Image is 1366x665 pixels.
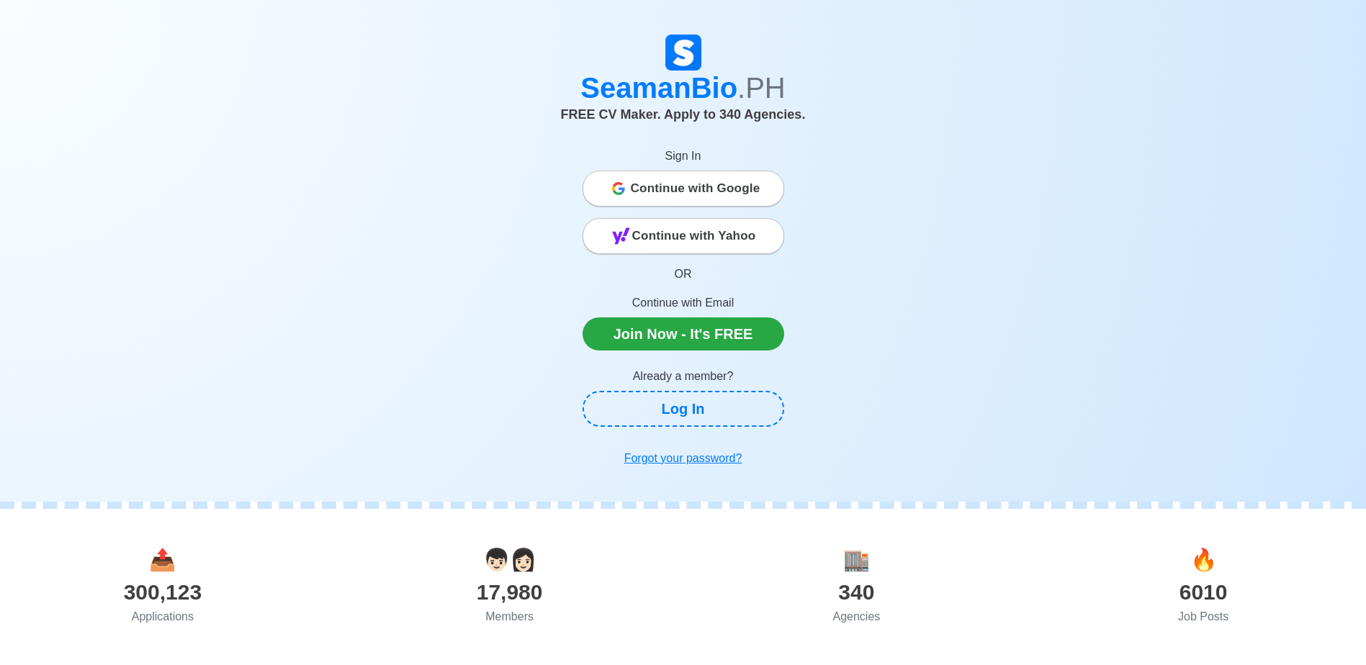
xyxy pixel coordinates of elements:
span: applications [149,548,176,571]
a: Join Now - It's FREE [583,317,784,350]
span: .PH [737,72,786,104]
div: 17,980 [336,576,683,608]
h1: SeamanBio [284,71,1083,105]
span: FREE CV Maker. Apply to 340 Agencies. [561,107,806,122]
p: OR [583,266,784,283]
div: Agencies [683,608,1030,625]
span: Continue with Yahoo [632,222,756,250]
span: agencies [843,548,870,571]
p: Already a member? [583,368,784,385]
p: Continue with Email [583,294,784,312]
button: Continue with Google [583,171,784,207]
p: Sign In [583,148,784,165]
u: Forgot your password? [624,452,742,464]
span: Continue with Google [631,174,760,203]
div: Members [336,608,683,625]
div: 340 [683,576,1030,608]
a: Log In [583,391,784,427]
span: jobs [1190,548,1217,571]
a: Forgot your password? [583,444,784,473]
button: Continue with Yahoo [583,218,784,254]
span: users [483,548,536,571]
img: Logo [665,35,701,71]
